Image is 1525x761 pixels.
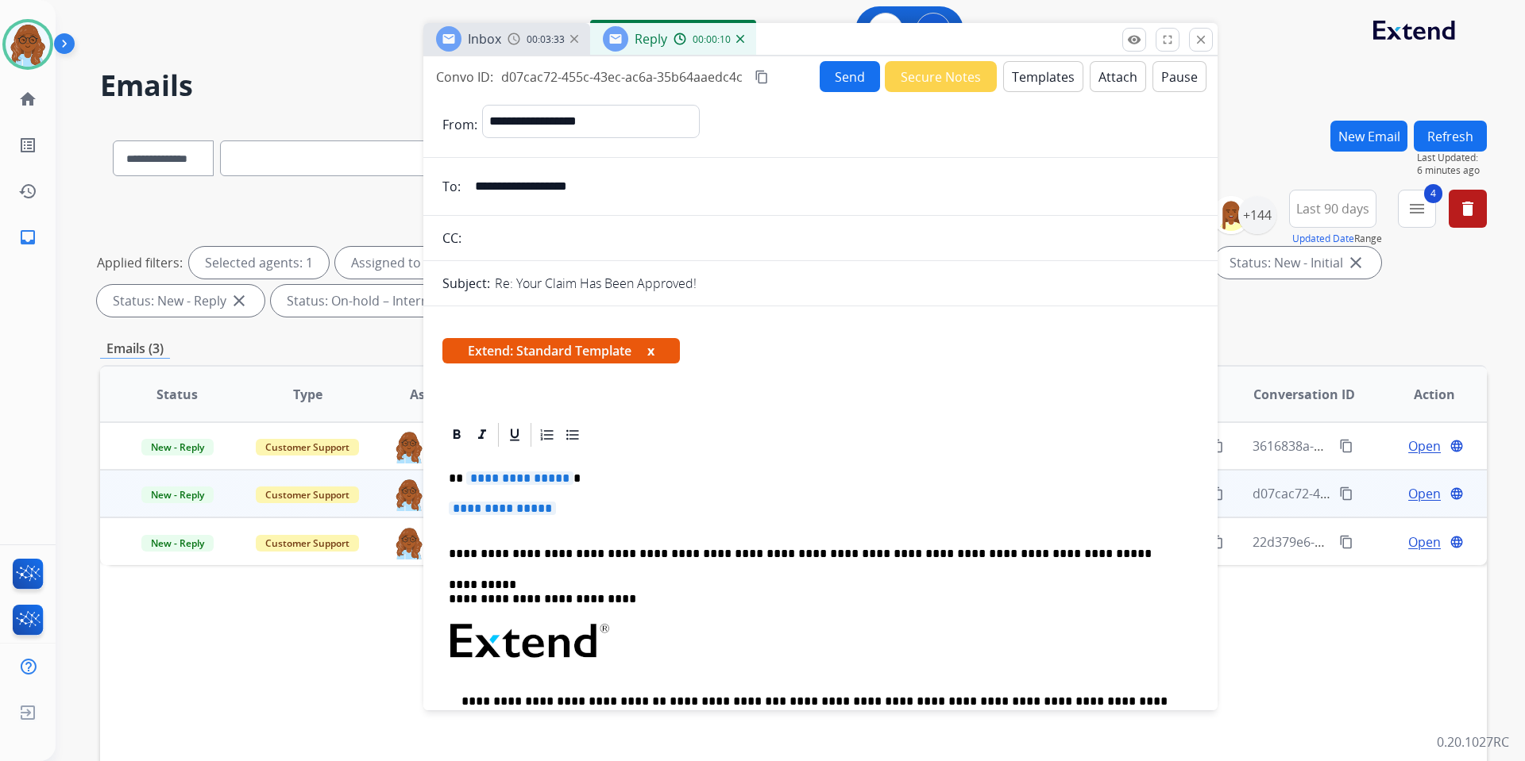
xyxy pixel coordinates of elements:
button: Last 90 days [1289,190,1376,228]
div: Assigned to me [335,247,459,279]
h2: Emails [100,70,1487,102]
div: Status: New - Initial [1214,247,1381,279]
span: New - Reply [141,439,214,455]
mat-icon: close [1194,33,1208,47]
mat-icon: language [1450,535,1464,549]
p: 0.20.1027RC [1437,732,1509,751]
span: Customer Support [256,439,359,455]
img: agent-avatar [393,430,425,463]
mat-icon: content_copy [755,70,769,84]
button: New Email [1330,121,1407,152]
button: x [647,341,654,360]
th: Action [1357,367,1487,422]
div: +144 [1238,196,1276,234]
img: avatar [6,22,50,67]
div: Selected agents: 1 [189,247,329,279]
p: Re: Your Claim Has Been Approved! [495,274,697,293]
mat-icon: language [1450,486,1464,501]
span: New - Reply [141,535,214,552]
mat-icon: content_copy [1339,486,1353,501]
span: Customer Support [256,535,359,552]
span: Customer Support [256,486,359,503]
mat-icon: content_copy [1210,439,1224,453]
span: Conversation ID [1253,385,1355,404]
button: 4 [1398,190,1436,228]
mat-icon: history [18,182,37,201]
span: Reply [635,30,667,48]
button: Updated Date [1292,233,1354,245]
button: Send [820,61,880,92]
mat-icon: content_copy [1210,535,1224,549]
span: d07cac72-455c-43ec-ac6a-35b64aaedc4c [1253,485,1494,502]
span: Open [1408,436,1441,455]
span: 4 [1424,184,1442,203]
mat-icon: content_copy [1339,535,1353,549]
mat-icon: inbox [18,228,37,247]
span: Extend: Standard Template [442,338,680,363]
img: agent-avatar [393,478,425,511]
p: To: [442,177,461,196]
span: 3616838a-22f0-4dec-9b4d-63ad8602475a [1253,437,1496,455]
span: 6 minutes ago [1417,164,1487,177]
span: Range [1292,232,1382,245]
mat-icon: language [1450,439,1464,453]
button: Pause [1152,61,1206,92]
span: Open [1408,484,1441,503]
span: Assignee [410,385,465,404]
div: Ordered List [535,423,559,447]
div: Underline [503,423,527,447]
p: CC: [442,229,461,248]
button: Secure Notes [885,61,997,92]
button: Templates [1003,61,1083,92]
mat-icon: menu [1407,199,1427,218]
mat-icon: close [1346,253,1365,272]
span: d07cac72-455c-43ec-ac6a-35b64aaedc4c [501,68,743,86]
p: Applied filters: [97,253,183,272]
mat-icon: fullscreen [1160,33,1175,47]
p: Convo ID: [436,67,493,86]
mat-icon: close [230,291,249,310]
div: Italic [470,423,494,447]
span: Last Updated: [1417,152,1487,164]
span: Inbox [468,30,501,48]
span: 22d379e6-c7d1-48ef-97b4-85414221a18a [1253,533,1496,551]
mat-icon: list_alt [18,136,37,155]
div: Status: On-hold – Internal [271,285,477,317]
div: Status: New - Reply [97,285,264,317]
button: Refresh [1414,121,1487,152]
span: Type [293,385,322,404]
mat-icon: remove_red_eye [1127,33,1141,47]
button: Attach [1090,61,1146,92]
span: Open [1408,532,1441,552]
span: 00:00:10 [693,33,731,46]
p: Emails (3) [100,339,170,359]
span: 00:03:33 [527,33,565,46]
mat-icon: home [18,90,37,109]
img: agent-avatar [393,526,425,559]
div: Bullet List [561,423,585,447]
mat-icon: content_copy [1210,486,1224,501]
span: New - Reply [141,486,214,503]
span: Last 90 days [1296,206,1369,212]
mat-icon: delete [1458,199,1477,218]
p: Subject: [442,274,490,293]
p: From: [442,115,477,134]
mat-icon: content_copy [1339,439,1353,453]
div: Bold [445,423,469,447]
span: Status [156,385,198,404]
